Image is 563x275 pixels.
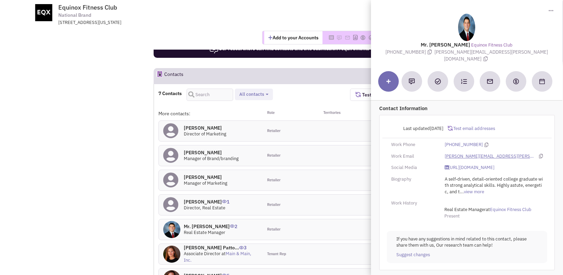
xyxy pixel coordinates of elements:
[209,45,369,52] span: Our researchers can find contacts and site submission requirements
[184,230,225,235] span: Real Estate Manager
[350,89,393,101] button: Test Emails
[471,42,513,49] a: Equinox Fitness Club
[444,213,460,219] span: Present
[184,251,251,263] a: Main & Main, Inc.
[267,128,280,134] span: Retailer
[337,35,342,40] img: Please add to your accounts
[387,142,440,148] div: Work Phone
[513,78,519,85] img: Create a deal
[445,153,535,160] a: [PERSON_NAME][EMAIL_ADDRESS][PERSON_NAME][DOMAIN_NAME]
[58,19,237,26] div: [STREET_ADDRESS][US_STATE]
[267,251,286,257] span: Tenant Rep
[163,246,180,263] img: dA-iNOuUZkSKq-ZVwZVYDw.jpg
[267,153,280,158] span: Retailer
[444,207,531,212] span: at
[445,176,543,195] span: A self-driven, detail-oriented college graduate with strong analytical skills. Highly astute, ene...
[263,110,315,117] div: Role
[230,218,237,230] span: 2
[360,35,366,40] img: Please add to your accounts
[379,105,555,112] p: Contact Information
[445,142,483,148] a: [PHONE_NUMBER]
[158,90,182,96] h4: 7 Contacts
[164,68,183,83] h2: Contacts
[184,199,229,205] h4: [PERSON_NAME]
[387,200,440,207] div: Work History
[387,165,440,171] div: Social Media
[387,122,448,135] div: Last updated
[430,126,443,131] span: [DATE]
[458,14,475,41] img: LQqWM6EbkEq6sFDFVI1DqA.jpeg
[444,207,486,212] span: Real Estate Manager
[58,3,117,11] span: Equinox Fitness Club
[184,131,226,137] span: Director of Marketing
[264,31,323,44] button: Add to your Accounts
[222,194,229,205] span: 1
[239,239,247,251] span: 3
[314,110,367,117] div: Territories
[361,92,387,98] span: Test Emails
[158,110,263,117] div: More contacts:
[187,89,233,101] input: Search
[345,35,350,40] img: Please add to your accounts
[421,41,470,48] lable: Mr. [PERSON_NAME]
[267,178,280,183] span: Retailer
[184,156,239,161] span: Manager of Brand/branding
[396,252,430,258] a: Suggest changes
[369,35,374,40] img: Please add to your accounts
[539,79,545,84] img: Schedule a Meeting
[387,153,440,160] div: Work Email
[487,78,493,85] img: Send an email
[184,149,239,156] h4: [PERSON_NAME]
[385,49,434,55] span: [PHONE_NUMBER]
[396,236,538,249] p: If you have any suggestions in mind related to this contact, please share them with us, Our resea...
[409,78,415,84] img: Add a note
[184,180,227,186] span: Manager of Marketing
[239,91,264,97] span: All contacts
[387,176,440,183] div: Biography
[58,12,91,19] span: National Brand
[239,246,244,249] img: icon-UserInteraction.png
[184,251,251,263] span: at
[163,221,180,238] img: LQqWM6EbkEq6sFDFVI1DqA.jpeg
[184,125,226,131] h4: [PERSON_NAME]
[490,207,531,213] a: Equinox Fitness Club
[435,78,441,84] img: Add a Task
[222,200,227,203] img: icon-UserInteraction.png
[184,223,237,230] h4: Mr. [PERSON_NAME]
[184,245,258,251] h4: [PERSON_NAME] Patto...
[267,202,280,208] span: Retailer
[184,174,227,180] h4: [PERSON_NAME]
[237,91,271,98] button: All contacts
[184,205,225,211] span: Director, Real Estate
[434,49,548,62] span: [PERSON_NAME][EMAIL_ADDRESS][PERSON_NAME][DOMAIN_NAME]
[184,251,220,257] span: Associate Director
[453,126,495,131] span: Test email addresses
[230,224,235,228] img: icon-UserInteraction.png
[461,78,467,84] img: Subscribe to a cadence
[267,227,280,232] span: Retailer
[445,165,494,171] a: [URL][DOMAIN_NAME]
[464,189,484,195] a: view more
